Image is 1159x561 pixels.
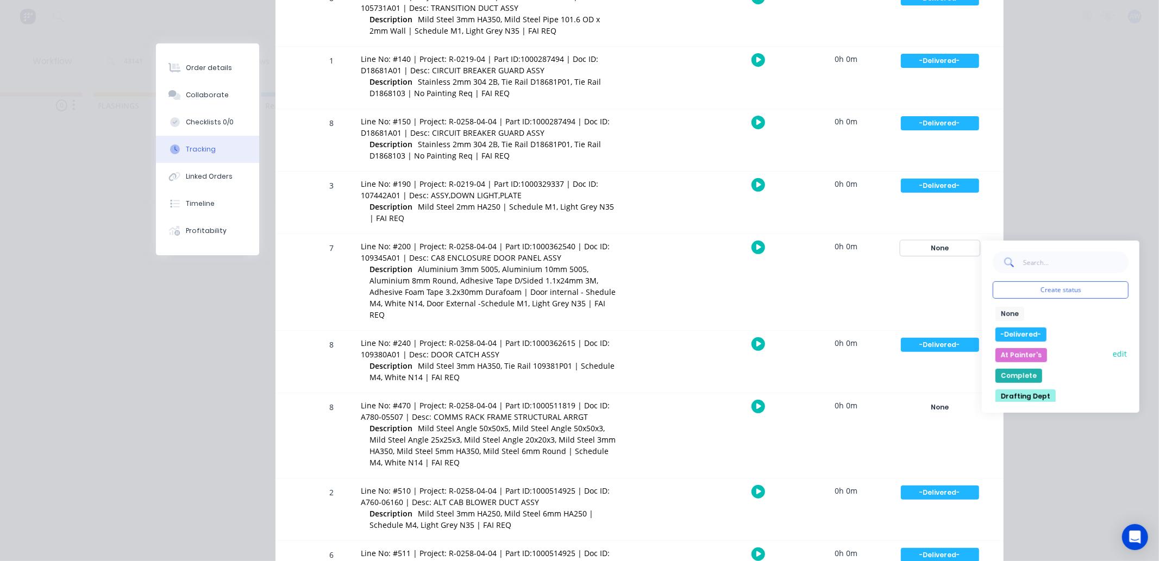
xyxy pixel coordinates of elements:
[900,400,980,415] button: None
[370,201,615,223] span: Mild Steel 2mm HA250 | Schedule M1, Light Grey N35 | FAI REQ
[1023,251,1129,273] input: Search...
[900,485,980,500] button: -Delivered-
[370,508,594,530] span: Mild Steel 3mm HA250, Mild Steel 6mm HA250 | Schedule M4, Light Grey N35 | FAI REQ
[370,77,602,98] span: Stainless 2mm 304 2B, Tie Rail D18681P01, Tie Rail D1868103 | No Painting Req | FAI REQ
[901,116,979,130] div: -Delivered-
[995,307,1024,321] button: None
[901,486,979,500] div: -Delivered-
[995,389,1056,404] button: Drafting Dept
[316,332,348,393] div: 8
[316,111,348,171] div: 8
[806,172,887,196] div: 0h 0m
[806,47,887,71] div: 0h 0m
[370,138,413,150] span: Description
[370,508,413,519] span: Description
[370,423,616,468] span: Mild Steel Angle 50x50x5, Mild Steel Angle 50x50x3, Mild Steel Angle 25x25x3, Mild Steel Angle 20...
[900,241,980,256] button: None
[900,178,980,193] button: -Delivered-
[806,478,887,503] div: 0h 0m
[370,423,413,434] span: Description
[156,54,259,81] button: Order details
[370,76,413,87] span: Description
[900,116,980,131] button: -Delivered-
[370,201,413,212] span: Description
[156,217,259,244] button: Profitability
[156,136,259,163] button: Tracking
[1122,524,1148,550] div: Open Intercom Messenger
[186,199,215,209] div: Timeline
[186,226,227,236] div: Profitability
[370,14,413,25] span: Description
[361,241,617,263] div: Line No: #200 | Project: R-0258-04-04 | Part ID:1000362540 | Doc ID: 109345A01 | Desc: CA8 ENCLOS...
[370,14,600,36] span: Mild Steel 3mm HA350, Mild Steel Pipe 101.6 OD x 2mm Wall | Schedule M1, Light Grey N35 | FAI REQ
[156,163,259,190] button: Linked Orders
[186,172,233,181] div: Linked Orders
[806,331,887,355] div: 0h 0m
[370,361,615,382] span: Mild Steel 3mm HA350, Tie Rail 109381P01 | Schedule M4, White N14 | FAI REQ
[361,485,617,508] div: Line No: #510 | Project: R-0258-04-04 | Part ID:1000514925 | Doc ID: A760-06160 | Desc: ALT CAB B...
[901,54,979,68] div: -Delivered-
[316,236,348,330] div: 7
[316,173,348,234] div: 3
[901,179,979,193] div: -Delivered-
[361,178,617,201] div: Line No: #190 | Project: R-0219-04 | Part ID:1000329337 | Doc ID: 107442A01 | Desc: ASSY,DOWN LIG...
[361,53,617,76] div: Line No: #140 | Project: R-0219-04 | Part ID:1000287494 | Doc ID: D18681A01 | Desc: CIRCUIT BREAK...
[370,360,413,371] span: Description
[316,480,348,540] div: 2
[806,109,887,134] div: 0h 0m
[901,338,979,352] div: -Delivered-
[186,144,216,154] div: Tracking
[370,264,616,320] span: Aluminium 3mm 5005, Aluminium 10mm 5005, Aluminium 8mm Round, Adhesive Tape D/Sided 1.1x24mm 3M, ...
[901,241,979,255] div: None
[900,337,980,352] button: -Delivered-
[995,327,1047,342] button: -Delivered-
[156,190,259,217] button: Timeline
[995,348,1047,362] button: At Painter's
[1111,348,1129,360] button: edit
[993,281,1129,299] button: Create status
[995,369,1042,383] button: Complete
[370,139,602,161] span: Stainless 2mm 304 2B, Tie Rail D18681P01, Tie Rail D1868103 | No Painting Req | FAI REQ
[361,337,617,360] div: Line No: #240 | Project: R-0258-04-04 | Part ID:1000362615 | Doc ID: 109380A01 | Desc: DOOR CATCH...
[186,117,234,127] div: Checklists 0/0
[901,400,979,414] div: None
[186,90,229,100] div: Collaborate
[316,395,348,478] div: 8
[316,48,348,109] div: 1
[361,116,617,138] div: Line No: #150 | Project: R-0258-04-04 | Part ID:1000287494 | Doc ID: D18681A01 | Desc: CIRCUIT BR...
[900,53,980,68] button: -Delivered-
[186,63,232,73] div: Order details
[156,81,259,109] button: Collaborate
[806,234,887,259] div: 0h 0m
[806,393,887,418] div: 0h 0m
[156,109,259,136] button: Checklists 0/0
[370,263,413,275] span: Description
[361,400,617,423] div: Line No: #470 | Project: R-0258-04-04 | Part ID:1000511819 | Doc ID: A780-05507 | Desc: COMMS RAC...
